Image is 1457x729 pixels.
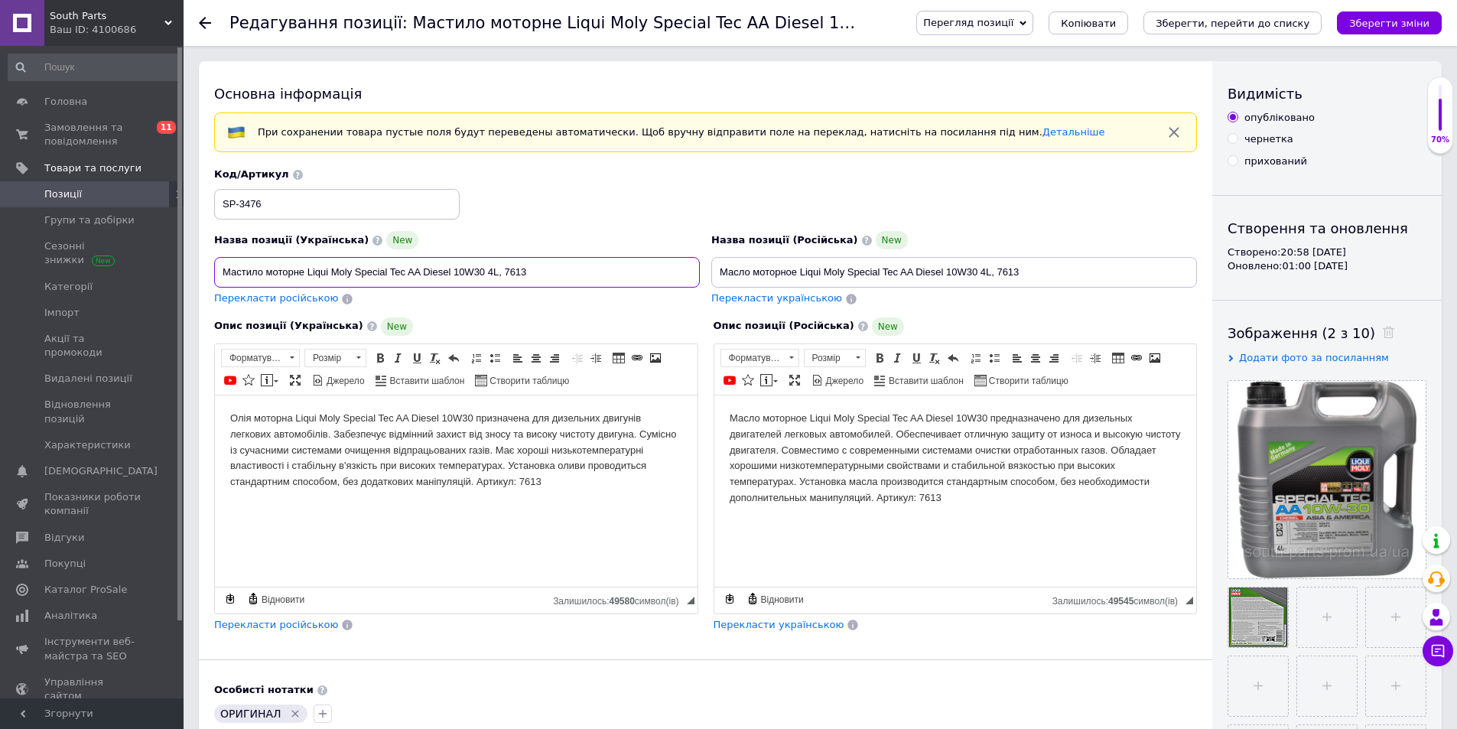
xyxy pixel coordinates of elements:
a: Додати відео з YouTube [721,372,738,389]
a: Форматування [221,349,300,367]
span: Показники роботи компанії [44,490,141,518]
span: Видалені позиції [44,372,132,386]
div: Кiлькiсть символiв [553,592,686,607]
b: Особисті нотатки [214,684,314,695]
a: Створити таблицю [972,372,1071,389]
a: Жирний (Ctrl+B) [372,350,389,366]
span: Перекласти українською [714,619,844,630]
span: Форматування [222,350,285,366]
a: Зображення [1146,350,1163,366]
a: По правому краю [1046,350,1062,366]
a: Вставити/видалити маркований список [986,350,1003,366]
a: Додати відео з YouTube [222,372,239,389]
span: Потягніть для зміни розмірів [1185,597,1193,604]
a: Джерело [310,372,367,389]
span: Перегляд позиції [923,17,1013,28]
svg: Видалити мітку [289,708,301,720]
button: Копіювати [1049,11,1128,34]
span: Створити таблицю [487,375,569,388]
i: Зберегти, перейти до списку [1156,18,1309,29]
span: Відновити [259,594,304,607]
span: Імпорт [44,306,80,320]
div: Зображення (2 з 10) [1228,324,1426,343]
span: Форматування [721,350,784,366]
span: South Parts [50,9,164,23]
a: Вставити іконку [240,372,257,389]
i: Зберегти зміни [1349,18,1429,29]
span: Опис позиції (Українська) [214,320,363,331]
span: Опис позиції (Російська) [714,320,854,331]
span: New [386,231,418,249]
div: Ваш ID: 4100686 [50,23,184,37]
a: Вставити/Редагувати посилання (Ctrl+L) [1128,350,1145,366]
a: Відновити [744,591,806,607]
a: По центру [1027,350,1044,366]
span: 11 [157,121,176,134]
span: Каталог ProSale [44,583,127,597]
span: Акції та промокоди [44,332,141,360]
span: Назва позиції (Російська) [711,234,858,246]
div: Видимість [1228,84,1426,103]
a: Вставити повідомлення [758,372,780,389]
span: Перекласти українською [711,292,842,304]
span: Позиції [44,187,82,201]
div: Основна інформація [214,84,1197,103]
a: Зменшити відступ [569,350,586,366]
iframe: Редактор, A887AFEC-3422-42B2-A5E1-211F5DEF6674 [215,395,698,587]
a: Створити таблицю [473,372,571,389]
button: Зберегти, перейти до списку [1143,11,1322,34]
a: Зменшити відступ [1068,350,1085,366]
span: Копіювати [1061,18,1116,29]
a: Форматування [720,349,799,367]
a: По правому краю [546,350,563,366]
span: Управління сайтом [44,675,141,703]
span: New [876,231,908,249]
input: Пошук [8,54,180,81]
div: Оновлено: 01:00 [DATE] [1228,259,1426,273]
div: 70% Якість заповнення [1427,76,1453,154]
iframe: Редактор, AE541F1C-2210-4742-BA86-50EA2CDFF042 [714,395,1197,587]
button: Чат з покупцем [1423,636,1453,666]
a: Жирний (Ctrl+B) [871,350,888,366]
span: Відновлення позицій [44,398,141,425]
span: Джерело [324,375,365,388]
span: Відновити [759,594,804,607]
a: По лівому краю [1009,350,1026,366]
a: Вставити/видалити нумерований список [468,350,485,366]
a: Підкреслений (Ctrl+U) [408,350,425,366]
span: Перекласти російською [214,619,338,630]
h1: Редагування позиції: Мастило моторне Liqui Moly Special Tec AA Diesel 10W30 4L, 7613 [229,14,961,32]
input: Наприклад, H&M жіноча сукня зелена 38 розмір вечірня максі з блискітками [214,257,700,288]
a: Підкреслений (Ctrl+U) [908,350,925,366]
span: Головна [44,95,87,109]
span: Назва позиції (Українська) [214,234,369,246]
span: New [872,317,904,336]
a: Вставити шаблон [373,372,467,389]
div: чернетка [1244,132,1293,146]
a: Розмір [804,349,866,367]
span: Розмір [305,350,351,366]
a: Зробити резервну копію зараз [222,591,239,607]
a: Збільшити відступ [587,350,604,366]
span: Додати фото за посиланням [1239,352,1389,363]
a: Повернути (Ctrl+Z) [445,350,462,366]
div: Кiлькiсть символiв [1052,592,1185,607]
div: Створено: 20:58 [DATE] [1228,246,1426,259]
span: Замовлення та повідомлення [44,121,141,148]
div: Створення та оновлення [1228,219,1426,238]
input: Наприклад, H&M жіноча сукня зелена 38 розмір вечірня максі з блискітками [711,257,1197,288]
span: 49545 [1108,596,1133,607]
div: опубліковано [1244,111,1315,125]
span: Аналітика [44,609,97,623]
a: Повернути (Ctrl+Z) [945,350,961,366]
a: Курсив (Ctrl+I) [889,350,906,366]
span: Код/Артикул [214,168,289,180]
a: По лівому краю [509,350,526,366]
a: По центру [528,350,545,366]
div: Повернутися назад [199,17,211,29]
a: Джерело [809,372,867,389]
span: Характеристики [44,438,131,452]
img: :flag-ua: [227,123,246,142]
a: Відновити [245,591,307,607]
